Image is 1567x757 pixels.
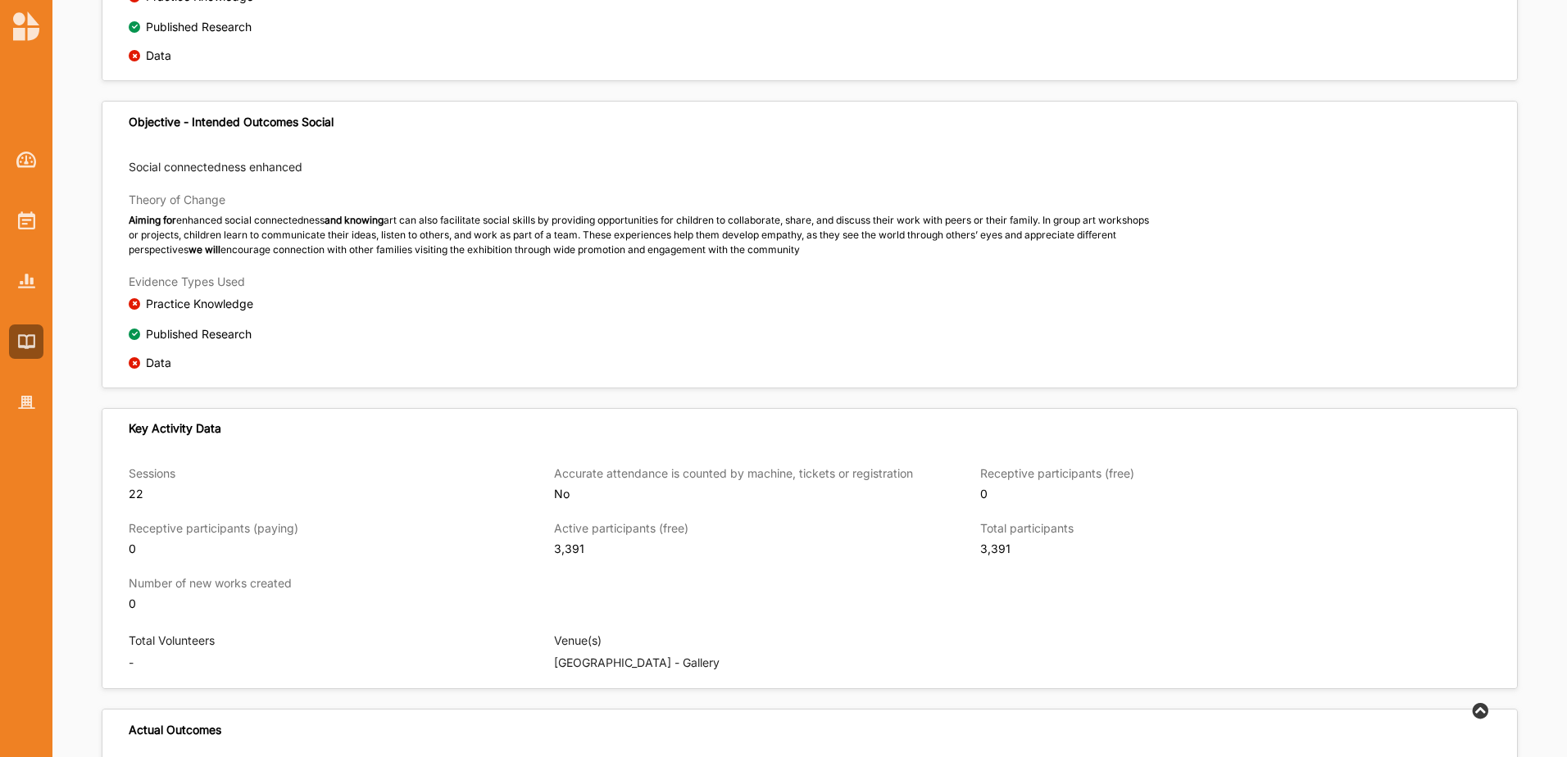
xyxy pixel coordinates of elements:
div: Key Activity Data [129,421,221,436]
div: 0 [129,542,541,556]
h3: Accurate attendance is counted by machine, tickets or registration [554,466,966,481]
strong: and knowing [325,214,384,226]
h3: Receptive participants (free) [980,466,1392,481]
div: 0 [980,487,1392,501]
h3: Number of new works created [129,576,541,591]
img: Reports [18,274,35,288]
strong: Aiming for [129,214,176,226]
div: [GEOGRAPHIC_DATA] - Gallery [554,655,979,671]
img: Activities [18,211,35,229]
div: 3,391 [980,542,1392,556]
label: Venue(s) [554,632,602,649]
h3: Sessions [129,466,541,481]
a: Activities [9,203,43,238]
h3: Active participants (free) [554,521,966,536]
div: enhanced social connectedness art can also facilitate social skills by providing opportunities fo... [129,213,1151,257]
div: Practice Knowledge [146,295,253,312]
h3: Total participants [980,521,1392,536]
img: Organisation [18,396,35,410]
h3: Evidence Types Used [129,274,1491,289]
div: Published Research [146,325,252,342]
div: Objective - Intended Outcomes Social [129,115,334,129]
p: Social connectedness enhanced [129,159,302,175]
a: Dashboard [9,143,43,177]
img: Library [18,334,35,348]
div: Data [146,356,171,370]
h3: Receptive participants (paying) [129,521,541,536]
div: 0 [129,596,541,611]
div: No [554,487,966,501]
div: Published Research [146,18,252,35]
a: Reports [9,264,43,298]
div: Actual Outcomes [129,723,221,737]
a: Organisation [9,385,43,419]
img: Dashboard [16,152,37,168]
div: 22 [129,487,541,501]
img: logo [13,11,39,41]
div: Data [146,48,171,63]
label: Total Volunteers [129,632,215,649]
a: Library [9,324,43,359]
h3: Theory of Change [129,193,1151,207]
div: 3,391 [554,542,966,556]
strong: we will [188,243,220,256]
p: - [129,655,554,671]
